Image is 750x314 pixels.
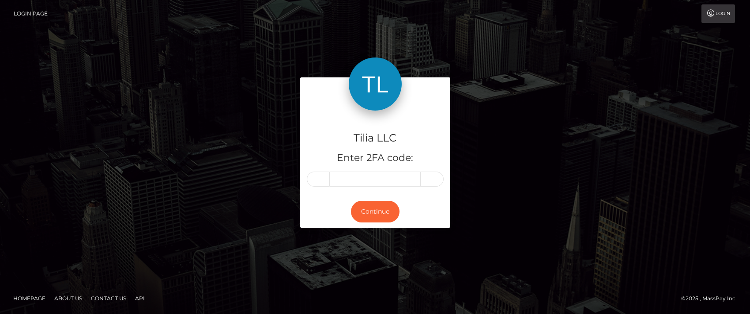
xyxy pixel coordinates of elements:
h4: Tilia LLC [307,130,444,146]
a: Contact Us [87,291,130,305]
h5: Enter 2FA code: [307,151,444,165]
a: Homepage [10,291,49,305]
a: API [132,291,148,305]
div: © 2025 , MassPay Inc. [681,294,743,303]
img: Tilia LLC [349,57,402,111]
a: Login [701,4,735,23]
a: Login Page [14,4,48,23]
a: About Us [51,291,86,305]
button: Continue [351,201,399,222]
